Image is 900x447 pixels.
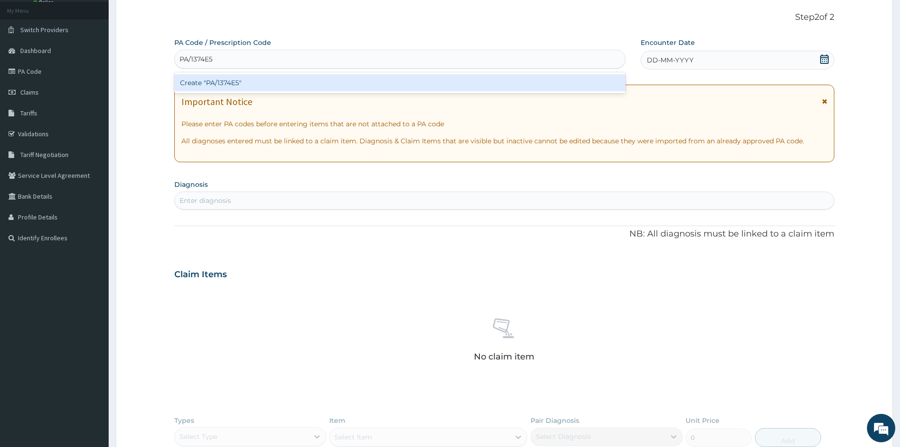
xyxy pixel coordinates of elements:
h1: Important Notice [181,96,252,107]
span: Dashboard [20,46,51,55]
div: Minimize live chat window [155,5,178,27]
p: Please enter PA codes before entering items that are not attached to a PA code [181,119,827,129]
div: Create "PA/1374E5" [174,74,626,91]
span: Tariffs [20,109,37,117]
span: Switch Providers [20,26,69,34]
h3: Claim Items [174,270,227,280]
label: Encounter Date [641,38,695,47]
span: Tariff Negotiation [20,150,69,159]
label: Diagnosis [174,180,208,189]
p: No claim item [474,352,534,361]
div: Chat with us now [49,53,159,65]
p: NB: All diagnosis must be linked to a claim item [174,228,834,240]
img: d_794563401_company_1708531726252_794563401 [17,47,38,71]
label: PA Code / Prescription Code [174,38,271,47]
p: Step 2 of 2 [174,12,834,23]
textarea: Type your message and hit 'Enter' [5,258,180,291]
p: All diagnoses entered must be linked to a claim item. Diagnosis & Claim Items that are visible bu... [181,136,827,146]
span: Claims [20,88,39,96]
span: DD-MM-YYYY [647,55,694,65]
span: We're online! [55,119,130,215]
div: Enter diagnosis [180,196,231,205]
